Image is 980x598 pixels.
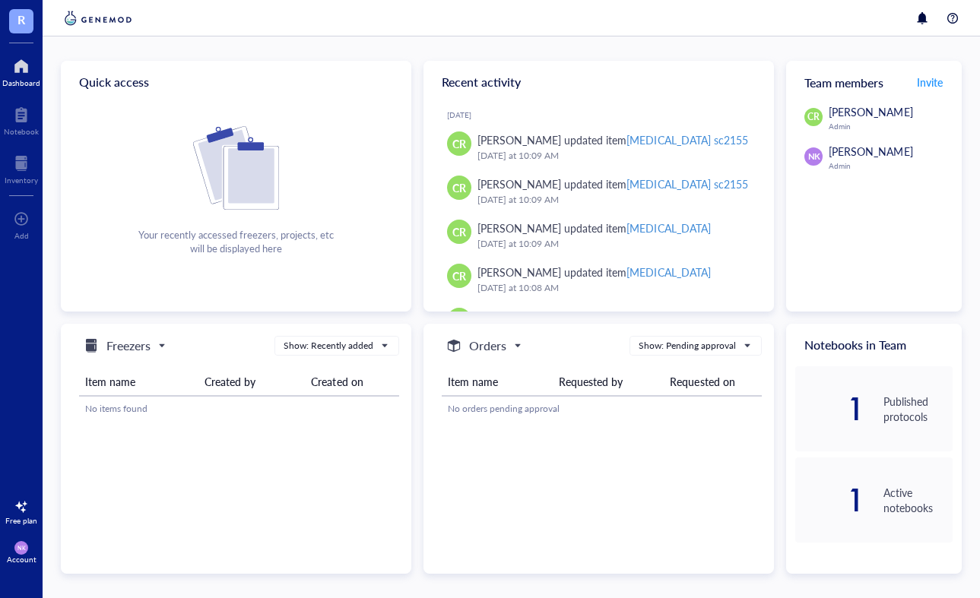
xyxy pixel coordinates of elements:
[452,223,466,240] span: CR
[436,258,762,302] a: CR[PERSON_NAME] updated item[MEDICAL_DATA][DATE] at 10:08 AM
[448,402,756,416] div: No orders pending approval
[477,148,750,163] div: [DATE] at 10:09 AM
[106,337,151,355] h5: Freezers
[829,122,953,131] div: Admin
[5,151,38,185] a: Inventory
[452,267,466,284] span: CR
[61,61,411,103] div: Quick access
[469,337,506,355] h5: Orders
[829,144,912,159] span: [PERSON_NAME]
[477,280,750,296] div: [DATE] at 10:08 AM
[829,104,912,119] span: [PERSON_NAME]
[79,368,198,396] th: Item name
[7,555,36,564] div: Account
[916,70,944,94] button: Invite
[436,169,762,214] a: CR[PERSON_NAME] updated item[MEDICAL_DATA] sc2155[DATE] at 10:09 AM
[85,402,393,416] div: No items found
[138,228,334,255] div: Your recently accessed freezers, projects, etc will be displayed here
[2,78,40,87] div: Dashboard
[198,368,305,396] th: Created by
[436,214,762,258] a: CR[PERSON_NAME] updated item[MEDICAL_DATA][DATE] at 10:09 AM
[193,126,279,210] img: Cf+DiIyRRx+BTSbnYhsZzE9to3+AfuhVxcka4spAAAAAElFTkSuQmCC
[626,176,747,191] div: [MEDICAL_DATA] sc2155
[442,368,553,396] th: Item name
[436,125,762,169] a: CR[PERSON_NAME] updated item[MEDICAL_DATA] sc2155[DATE] at 10:09 AM
[786,61,962,103] div: Team members
[807,150,820,163] span: NK
[4,127,39,136] div: Notebook
[664,368,761,396] th: Requested on
[477,264,710,280] div: [PERSON_NAME] updated item
[626,132,747,147] div: [MEDICAL_DATA] sc2155
[423,61,774,103] div: Recent activity
[447,110,762,119] div: [DATE]
[2,54,40,87] a: Dashboard
[477,131,747,148] div: [PERSON_NAME] updated item
[17,545,26,552] span: NK
[452,135,466,152] span: CR
[477,220,710,236] div: [PERSON_NAME] updated item
[61,9,135,27] img: genemod-logo
[626,264,710,280] div: [MEDICAL_DATA]
[477,236,750,252] div: [DATE] at 10:09 AM
[795,397,864,421] div: 1
[553,368,664,396] th: Requested by
[5,176,38,185] div: Inventory
[917,74,943,90] span: Invite
[452,179,466,196] span: CR
[786,324,962,366] div: Notebooks in Team
[829,161,953,170] div: Admin
[305,368,398,396] th: Created on
[807,110,820,124] span: CR
[477,176,747,192] div: [PERSON_NAME] updated item
[883,485,953,515] div: Active notebooks
[4,103,39,136] a: Notebook
[5,516,37,525] div: Free plan
[477,192,750,207] div: [DATE] at 10:09 AM
[17,10,25,29] span: R
[626,220,710,236] div: [MEDICAL_DATA]
[284,339,373,353] div: Show: Recently added
[795,488,864,512] div: 1
[883,394,953,424] div: Published protocols
[639,339,736,353] div: Show: Pending approval
[14,231,29,240] div: Add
